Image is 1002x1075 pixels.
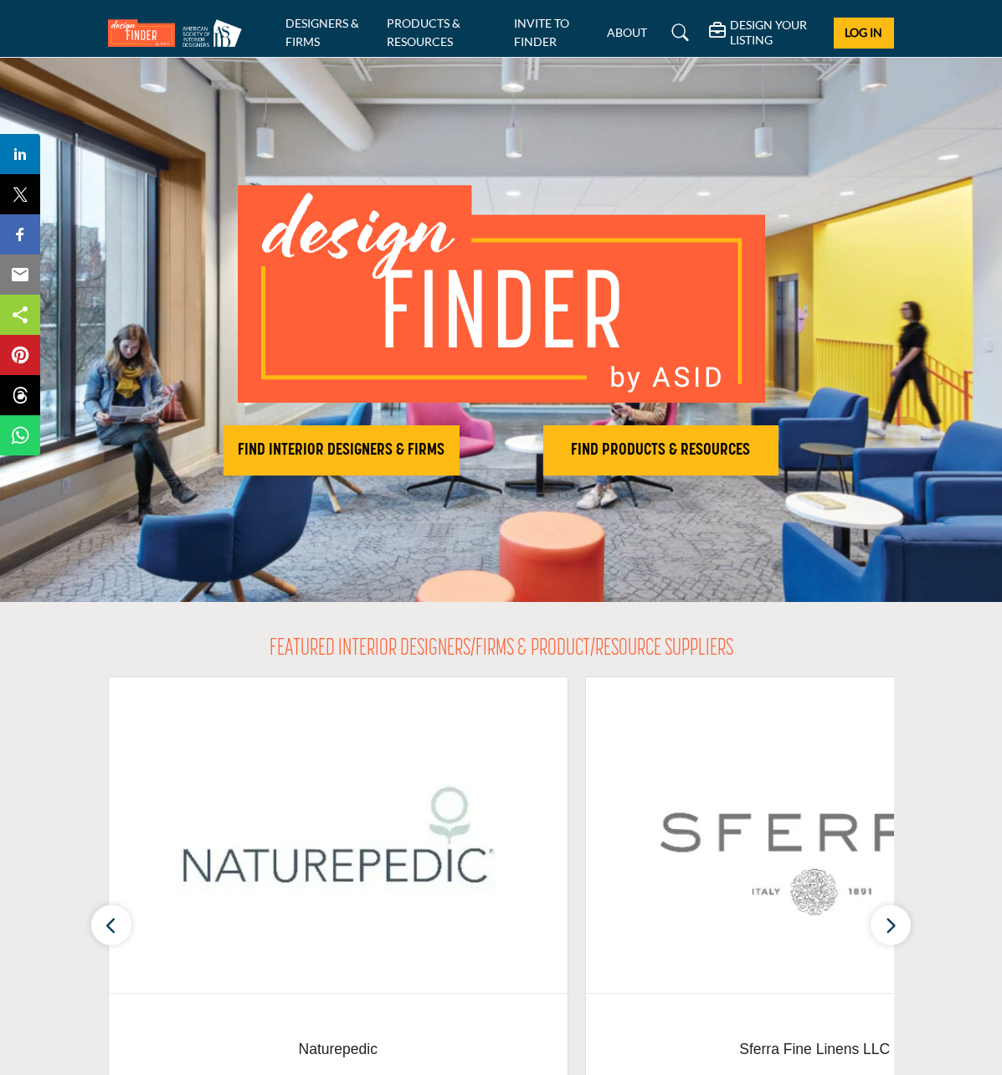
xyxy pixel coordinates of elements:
a: DESIGNERS & FIRMS [285,16,359,49]
button: FIND INTERIOR DESIGNERS & FIRMS [224,425,460,476]
h5: DESIGN YOUR LISTING [730,18,821,48]
a: ABOUT [607,25,647,39]
div: DESIGN YOUR LISTING [709,18,821,48]
img: image [238,185,765,403]
a: Search [655,19,700,46]
a: Naturepedic [134,1027,542,1072]
h2: FEATURED INTERIOR DESIGNERS/FIRMS & PRODUCT/RESOURCE SUPPLIERS [270,635,733,664]
h2: FIND INTERIOR DESIGNERS & FIRMS [229,440,455,460]
span: Log In [845,25,882,39]
a: INVITE TO FINDER [514,16,569,49]
button: Log In [834,18,894,49]
img: Site Logo [108,19,250,47]
h2: FIND PRODUCTS & RESOURCES [548,440,774,460]
img: Naturepedic [109,677,568,993]
span: Naturepedic [134,1038,542,1060]
a: PRODUCTS & RESOURCES [387,16,460,49]
button: FIND PRODUCTS & RESOURCES [543,425,779,476]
